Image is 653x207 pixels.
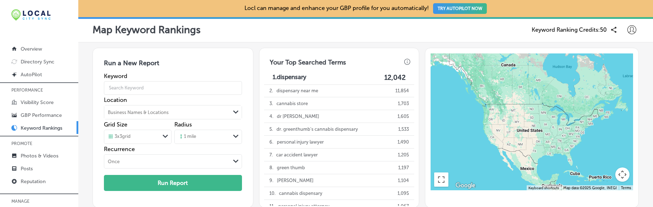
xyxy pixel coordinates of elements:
[21,125,62,131] p: Keyword Rankings
[398,97,409,110] p: 1,703
[21,166,33,172] p: Posts
[104,121,127,128] label: Grid Size
[277,123,358,135] p: dr. greenthumb's cannabis dispensary
[532,26,607,33] span: Keyword Ranking Credits: 50
[277,136,324,148] p: personal injury lawyer
[621,186,631,190] a: Terms (opens in new tab)
[108,109,169,115] div: Business Names & Locations
[269,161,273,174] p: 8 .
[108,134,131,140] div: 3 x 3 grid
[104,146,242,152] label: Recurrence
[269,174,273,187] p: 9 .
[277,110,319,123] p: dr [PERSON_NAME]
[454,181,477,190] img: Google
[277,84,318,97] p: dispensary near me
[104,175,242,191] button: Run Report
[269,84,273,97] p: 2 .
[21,59,54,65] p: Directory Sync
[397,187,409,200] p: 1,095
[277,161,305,174] p: green thumb
[269,187,275,200] p: 10 .
[398,149,409,161] p: 1,205
[384,73,406,82] label: 12,042
[21,99,54,105] p: Visibility Score
[433,3,487,14] button: TRY AUTOPILOT NOW
[269,149,273,161] p: 7 .
[528,186,559,191] button: Keyboard shortcuts
[21,153,58,159] p: Photos & Videos
[563,186,617,190] span: Map data ©2025 Google, INEGI
[397,136,409,148] p: 1,490
[93,24,201,36] p: Map Keyword Rankings
[276,149,318,161] p: car accident lawyer
[104,73,242,79] label: Keyword
[434,172,448,187] button: Toggle fullscreen view
[104,78,242,98] input: Search Keyword
[104,97,242,103] label: Location
[277,97,308,110] p: cannabis store
[104,59,242,73] h3: Run a New Report
[264,53,352,68] h3: Your Top Searched Terms
[395,84,409,97] p: 11,854
[174,121,192,128] label: Radius
[108,159,120,164] div: Once
[21,46,42,52] p: Overview
[269,97,273,110] p: 3 .
[277,174,314,187] p: [PERSON_NAME]
[273,73,306,82] p: 1. dispensary
[11,9,51,21] img: 12321ecb-abad-46dd-be7f-2600e8d3409flocal-city-sync-logo-rectangle.png
[454,181,477,190] a: Open this area in Google Maps (opens a new window)
[398,161,409,174] p: 1,197
[279,187,322,200] p: cannabis dispensary
[21,112,62,118] p: GBP Performance
[178,134,196,140] div: 1 mile
[397,110,409,123] p: 1,605
[615,167,630,182] button: Map camera controls
[21,72,42,78] p: AutoPilot
[398,123,409,135] p: 1,533
[398,174,409,187] p: 1,104
[269,110,273,123] p: 4 .
[269,123,273,135] p: 5 .
[269,136,273,148] p: 6 .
